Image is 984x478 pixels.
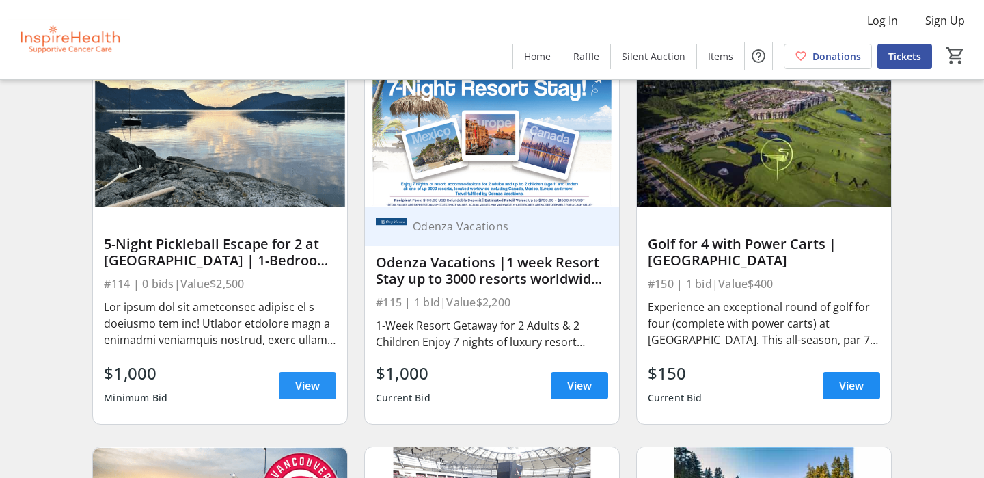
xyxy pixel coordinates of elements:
[648,386,702,410] div: Current Bid
[925,12,965,29] span: Sign Up
[376,254,608,287] div: Odenza Vacations |1 week Resort Stay up to 3000 resorts worldwide - [GEOGRAPHIC_DATA], [GEOGRAPHI...
[943,43,968,68] button: Cart
[376,211,407,242] img: Odenza Vacations
[562,44,610,69] a: Raffle
[524,49,551,64] span: Home
[648,274,880,293] div: #150 | 1 bid | Value $400
[279,372,336,399] a: View
[573,49,599,64] span: Raffle
[8,5,130,74] img: InspireHealth Supportive Cancer Care's Logo
[376,293,608,312] div: #115 | 1 bid | Value $2,200
[622,49,685,64] span: Silent Auction
[877,44,932,69] a: Tickets
[708,49,733,64] span: Items
[867,12,898,29] span: Log In
[567,377,592,394] span: View
[104,236,336,269] div: 5-Night Pickleball Escape for 2 at [GEOGRAPHIC_DATA] | 1-Bedroom [GEOGRAPHIC_DATA]
[839,377,864,394] span: View
[856,10,909,31] button: Log In
[407,220,592,233] div: Odenza Vacations
[637,64,891,207] img: Golf for 4 with Power Carts | Tsawwassen Springs
[551,372,608,399] a: View
[823,372,880,399] a: View
[611,44,696,69] a: Silent Auction
[365,64,619,207] img: Odenza Vacations |1 week Resort Stay up to 3000 resorts worldwide - Canada, Mexico and Europe!
[888,49,921,64] span: Tickets
[745,42,772,70] button: Help
[648,299,880,348] div: Experience an exceptional round of golf for four (complete with power carts) at [GEOGRAPHIC_DATA]...
[784,44,872,69] a: Donations
[104,361,167,386] div: $1,000
[648,361,702,386] div: $150
[104,274,336,293] div: #114 | 0 bids | Value $2,500
[648,236,880,269] div: Golf for 4 with Power Carts | [GEOGRAPHIC_DATA]
[295,377,320,394] span: View
[376,361,430,386] div: $1,000
[914,10,976,31] button: Sign Up
[104,299,336,348] div: Lor ipsum dol sit ametconsec adipisc el s doeiusmo tem inc! Utlabor etdolore magn a enimadmi veni...
[697,44,744,69] a: Items
[93,64,347,207] img: 5-Night Pickleball Escape for 2 at Maple Bay | 1-Bedroom Oceanfront Cottage
[104,386,167,410] div: Minimum Bid
[513,44,562,69] a: Home
[376,386,430,410] div: Current Bid
[812,49,861,64] span: Donations
[376,317,608,350] div: 1-Week Resort Getaway for 2 Adults & 2 Children Enjoy 7 nights of luxury resort accommodations fo...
